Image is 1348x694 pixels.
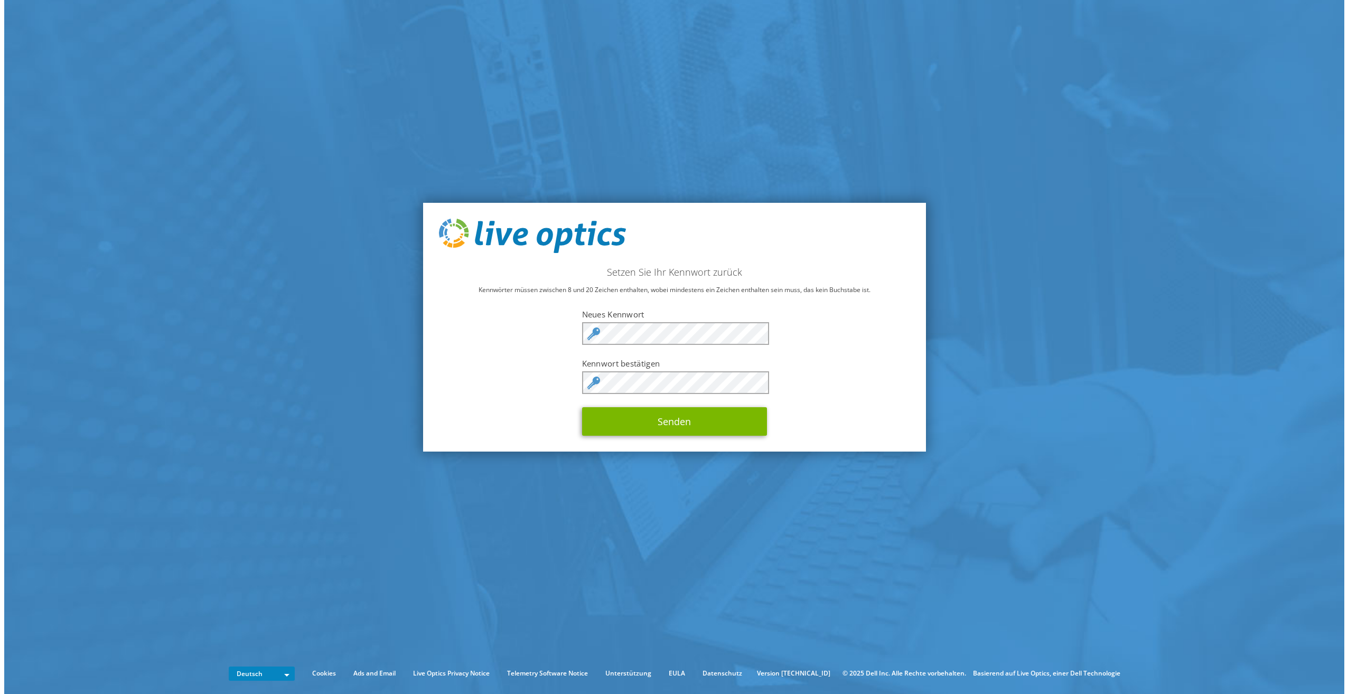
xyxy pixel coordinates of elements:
[300,668,340,679] a: Cookies
[690,668,746,679] a: Datenschutz
[401,668,493,679] a: Live Optics Privacy Notice
[833,668,967,679] li: © 2025 Dell Inc. Alle Rechte vorbehalten.
[578,407,763,436] button: Senden
[747,668,831,679] li: Version [TECHNICAL_ID]
[969,668,1116,679] li: Basierend auf Live Optics, einer Dell Technologie
[435,266,906,278] h2: Setzen Sie Ihr Kennwort zurück
[578,309,763,320] label: Neues Kennwort
[435,284,906,296] p: Kennwörter müssen zwischen 8 und 20 Zeichen enthalten, wobei mindestens ein Zeichen enthalten sei...
[657,668,689,679] a: EULA
[435,219,622,254] img: live_optics_svg.svg
[593,668,655,679] a: Unterstützung
[578,358,763,369] label: Kennwort bestätigen
[341,668,399,679] a: Ads and Email
[495,668,592,679] a: Telemetry Software Notice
